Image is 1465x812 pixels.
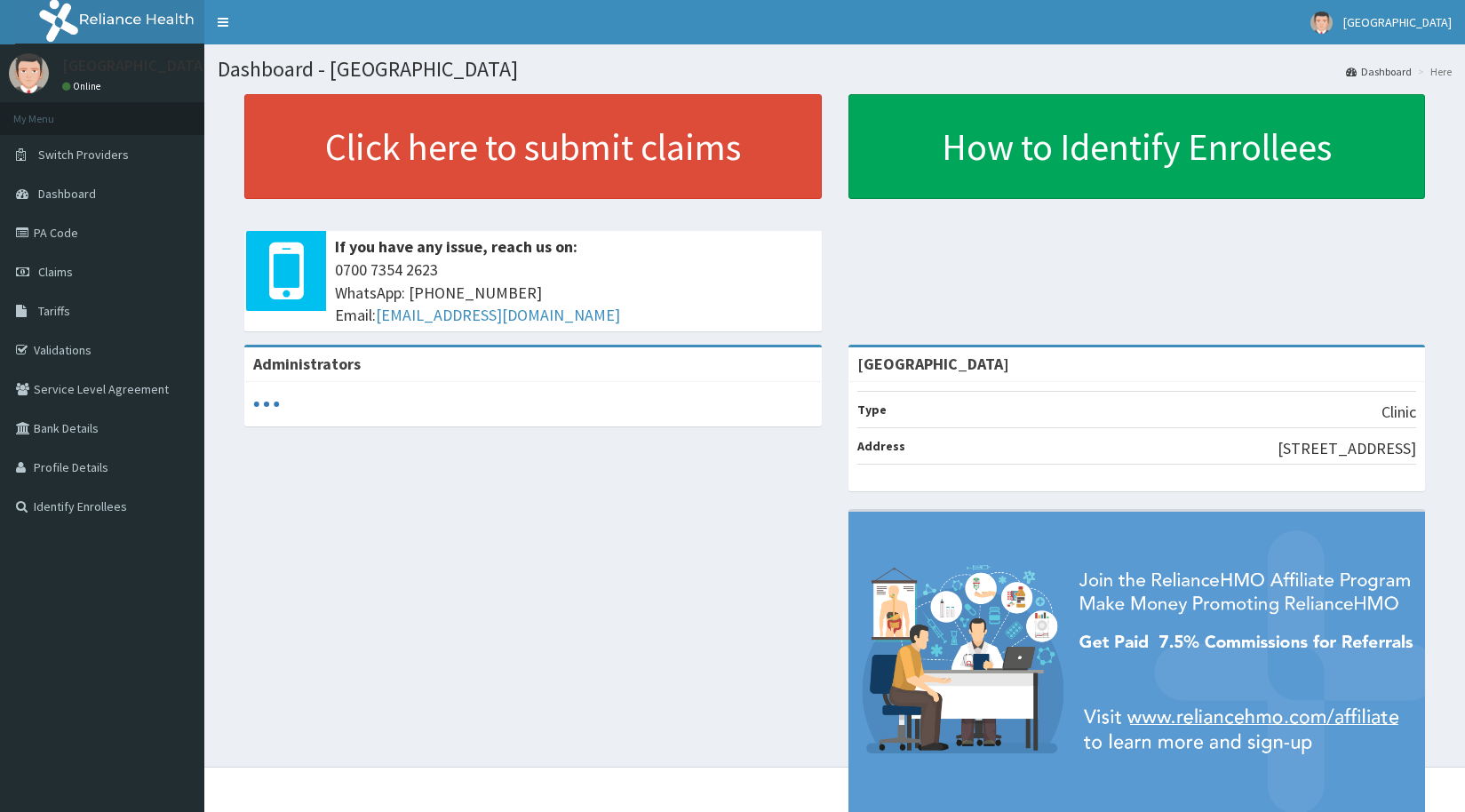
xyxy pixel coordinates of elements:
[62,58,209,74] p: [GEOGRAPHIC_DATA]
[218,58,1452,81] h1: Dashboard - [GEOGRAPHIC_DATA]
[9,53,49,93] img: User Image
[38,303,70,319] span: Tariffs
[244,94,822,199] a: Click here to submit claims
[376,305,620,325] a: [EMAIL_ADDRESS][DOMAIN_NAME]
[1343,14,1452,30] span: [GEOGRAPHIC_DATA]
[1381,401,1416,424] p: Clinic
[1413,64,1452,79] li: Here
[253,354,361,374] b: Administrators
[38,264,73,280] span: Claims
[1310,12,1333,34] img: User Image
[857,438,905,454] b: Address
[848,94,1426,199] a: How to Identify Enrollees
[253,391,280,418] svg: audio-loading
[335,236,577,257] b: If you have any issue, reach us on:
[38,147,129,163] span: Switch Providers
[335,259,813,327] span: 0700 7354 2623 WhatsApp: [PHONE_NUMBER] Email:
[1346,64,1412,79] a: Dashboard
[38,186,96,202] span: Dashboard
[857,354,1009,374] strong: [GEOGRAPHIC_DATA]
[857,402,887,418] b: Type
[1278,437,1416,460] p: [STREET_ADDRESS]
[62,80,105,92] a: Online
